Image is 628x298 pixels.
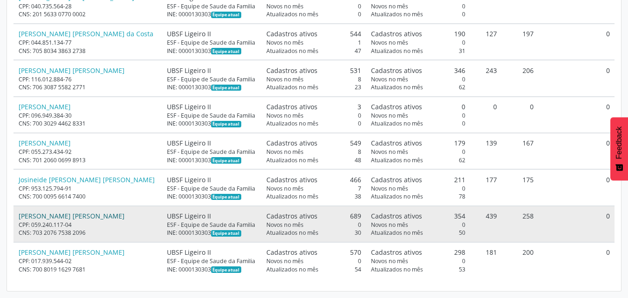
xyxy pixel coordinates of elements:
[19,2,157,10] div: CPF: 040.735.564-28
[371,156,466,164] div: 62
[266,185,361,192] div: 7
[167,75,257,83] div: ESF - Equipe de Saude da Familia
[19,212,125,220] a: [PERSON_NAME] [PERSON_NAME]
[266,66,361,75] div: 531
[266,229,318,237] span: Atualizados no mês
[266,265,361,273] div: 54
[167,192,257,200] div: INE: 0000130303
[266,47,318,55] span: Atualizados no mês
[211,85,241,91] span: Esta é a equipe atual deste Agente
[371,66,466,75] div: 346
[266,2,361,10] div: 0
[211,194,241,200] span: Esta é a equipe atual deste Agente
[266,112,361,119] div: 0
[19,10,157,18] div: CNS: 201 5633 0770 0002
[167,119,257,127] div: INE: 0000130303
[266,221,361,229] div: 0
[266,2,304,10] span: Novos no mês
[167,257,257,265] div: ESF - Equipe de Saude da Familia
[266,39,304,46] span: Novos no mês
[371,2,408,10] span: Novos no mês
[470,60,502,96] td: 243
[266,211,361,221] div: 689
[167,102,257,112] div: UBSF Ligeiro II
[19,148,157,156] div: CPF: 055.273.434-92
[19,156,157,164] div: CNS: 701 2060 0699 8913
[266,29,361,39] div: 544
[615,126,623,159] span: Feedback
[371,47,423,55] span: Atualizados no mês
[167,29,257,39] div: UBSF Ligeiro II
[538,133,615,169] td: 0
[167,39,257,46] div: ESF - Equipe de Saude da Familia
[371,265,466,273] div: 53
[371,247,466,257] div: 298
[470,206,502,242] td: 439
[371,229,466,237] div: 50
[211,12,241,18] span: Esta é a equipe atual deste Agente
[538,206,615,242] td: 0
[371,10,423,18] span: Atualizados no mês
[167,265,257,273] div: INE: 0000130303
[371,185,466,192] div: 0
[470,24,502,60] td: 127
[266,66,317,75] span: Cadastros ativos
[371,138,422,148] span: Cadastros ativos
[371,265,423,273] span: Atualizados no mês
[266,102,361,112] div: 3
[266,192,318,200] span: Atualizados no mês
[371,221,466,229] div: 0
[266,47,361,55] div: 47
[610,117,628,180] button: Feedback - Mostrar pesquisa
[371,175,422,185] span: Cadastros ativos
[266,29,317,39] span: Cadastros ativos
[371,39,466,46] div: 0
[371,75,408,83] span: Novos no mês
[470,97,502,133] td: 0
[266,247,361,257] div: 570
[211,230,241,237] span: Esta é a equipe atual deste Agente
[167,148,257,156] div: ESF - Equipe de Saude da Familia
[167,247,257,257] div: UBSF Ligeiro II
[371,119,423,127] span: Atualizados no mês
[371,185,408,192] span: Novos no mês
[19,229,157,237] div: CNS: 703 2076 7538 2096
[19,75,157,83] div: CPF: 116.012.884-76
[19,265,157,273] div: CNS: 700 8019 1629 7681
[266,175,317,185] span: Cadastros ativos
[371,47,466,55] div: 31
[167,10,257,18] div: INE: 0000130303
[371,148,466,156] div: 0
[502,169,538,205] td: 175
[470,242,502,278] td: 181
[266,265,318,273] span: Atualizados no mês
[266,148,361,156] div: 8
[167,2,257,10] div: ESF - Equipe de Saude da Familia
[167,66,257,75] div: UBSF Ligeiro II
[167,138,257,148] div: UBSF Ligeiro II
[266,119,361,127] div: 0
[266,156,361,164] div: 48
[266,221,304,229] span: Novos no mês
[19,29,153,38] a: [PERSON_NAME] [PERSON_NAME] da Costa
[371,247,422,257] span: Cadastros ativos
[266,39,361,46] div: 1
[19,139,71,147] a: [PERSON_NAME]
[371,83,466,91] div: 62
[502,133,538,169] td: 167
[371,192,423,200] span: Atualizados no mês
[266,247,317,257] span: Cadastros ativos
[266,10,318,18] span: Atualizados no mês
[502,206,538,242] td: 258
[19,175,155,184] a: Josineide [PERSON_NAME] [PERSON_NAME]
[19,221,157,229] div: CPF: 059.240.117-04
[371,10,466,18] div: 0
[19,257,157,265] div: CPF: 017.939.544-02
[266,75,304,83] span: Novos no mês
[266,112,304,119] span: Novos no mês
[19,248,125,257] a: [PERSON_NAME] [PERSON_NAME]
[266,10,361,18] div: 0
[538,242,615,278] td: 0
[371,119,466,127] div: 0
[502,242,538,278] td: 200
